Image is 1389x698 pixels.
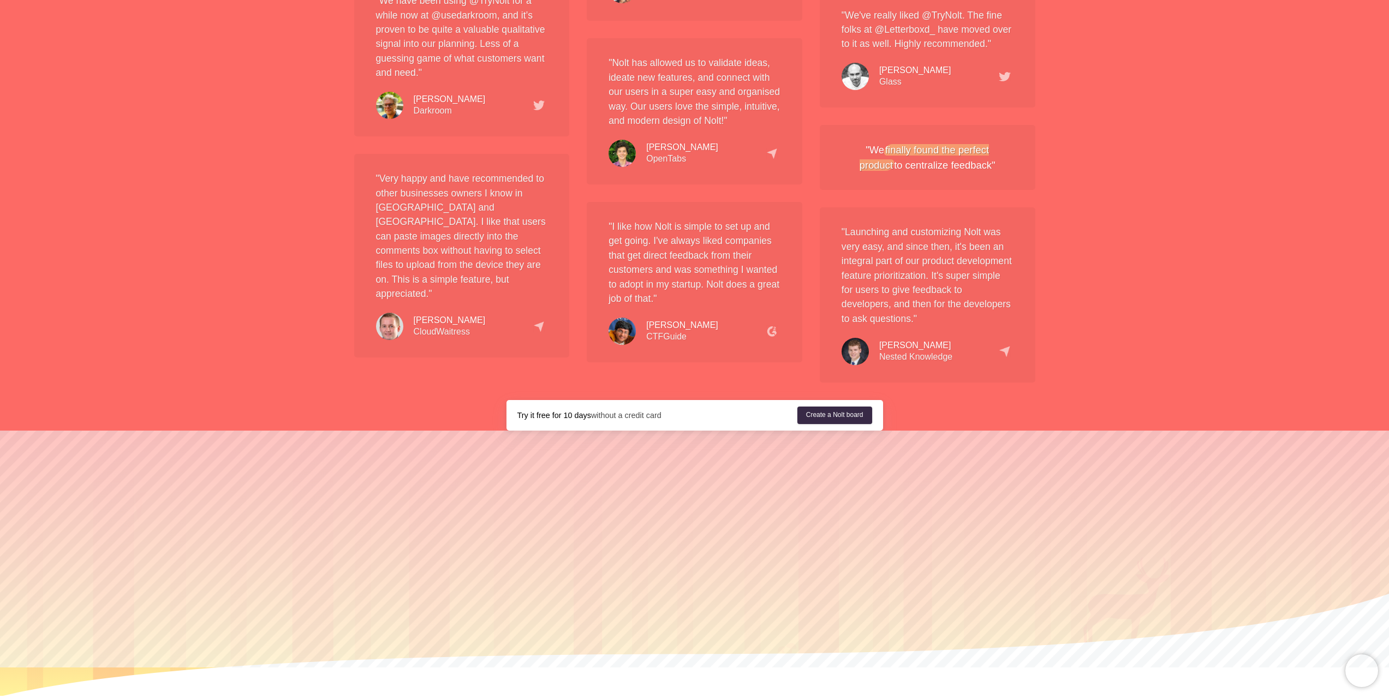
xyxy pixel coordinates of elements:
[376,171,548,301] p: "Very happy and have recommended to other businesses owners I know in [GEOGRAPHIC_DATA] and [GEOG...
[842,142,1014,172] div: "We to centralize feedback"
[797,407,872,424] a: Create a Nolt board
[609,140,636,167] img: testimonial-umberto.2540ef7933.jpg
[879,65,951,88] div: Glass
[517,411,591,420] strong: Try it free for 10 days
[517,410,797,421] div: without a credit card
[376,313,403,340] img: testimonial-christopher.57c50d1362.jpg
[1345,654,1378,687] iframe: Chatra live chat
[766,325,778,337] img: g2.cb6f757962.png
[376,92,403,119] img: testimonial-jasper.06455394a6.jpg
[533,321,545,332] img: capterra.78f6e3bf33.png
[646,142,718,153] div: [PERSON_NAME]
[609,219,780,306] p: "I like how Nolt is simple to set up and get going. I've always liked companies that get direct f...
[414,315,486,326] div: [PERSON_NAME]
[860,144,989,171] em: finally found the perfect product
[533,100,545,110] img: testimonial-tweet.366304717c.png
[842,8,1014,51] p: "We've really liked @TryNolt. The fine folks at @Letterboxd_ have moved over to it as well. Highl...
[842,225,1014,326] p: "Launching and customizing Nolt was very easy, and since then, it's been an integral part of our ...
[879,340,952,363] div: Nested Knowledge
[879,65,951,76] div: [PERSON_NAME]
[879,340,952,351] div: [PERSON_NAME]
[842,63,869,90] img: testimonial-tomwatson.c8c24550f9.jpg
[609,318,636,345] img: testimonial-pranav.6c855e311b.jpg
[414,94,486,117] div: Darkroom
[646,320,718,343] div: CTFGuide
[646,142,718,165] div: OpenTabs
[414,315,486,338] div: CloudWaitress
[842,338,869,365] img: testimonial-kevin.7f980a5c3c.jpg
[999,72,1010,82] img: testimonial-tweet.366304717c.png
[646,320,718,331] div: [PERSON_NAME]
[999,345,1010,357] img: capterra.78f6e3bf33.png
[414,94,486,105] div: [PERSON_NAME]
[766,148,778,159] img: capterra.78f6e3bf33.png
[609,56,780,128] p: "Nolt has allowed us to validate ideas, ideate new features, and connect with our users in a supe...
